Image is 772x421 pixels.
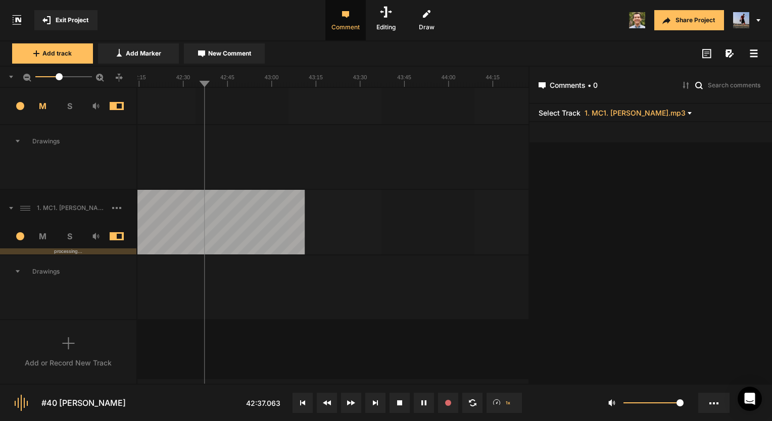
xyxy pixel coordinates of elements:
span: S [56,100,83,112]
span: Add track [42,49,72,58]
text: 44:15 [486,74,500,80]
text: 43:15 [309,74,323,80]
text: 43:45 [398,74,412,80]
img: ACg8ocJ5zrP0c3SJl5dKscm-Goe6koz8A9fWD7dpguHuX8DX5VIxymM=s96-c [733,12,749,28]
button: Add Marker [98,43,179,64]
header: Select Track [529,104,772,122]
span: 42:37.063 [246,399,280,407]
text: 43:00 [265,74,279,80]
text: 43:30 [353,74,367,80]
button: 1x [487,393,522,413]
input: Search comments [707,80,763,90]
span: New Comment [208,49,251,58]
text: 44:00 [442,74,456,80]
span: 1. MC1. [PERSON_NAME].mp3 [585,109,686,117]
img: 424769395311cb87e8bb3f69157a6d24 [629,12,645,28]
text: 42:45 [221,74,235,80]
header: Comments • 0 [529,67,772,104]
span: 1. MC1. [PERSON_NAME].mp3 [33,203,112,213]
span: M [30,230,57,242]
button: Exit Project [34,10,98,30]
text: 42:15 [132,74,147,80]
span: S [56,230,83,242]
button: Add track [12,43,93,64]
div: #40 [PERSON_NAME] [41,397,126,409]
span: M [30,100,57,112]
div: Open Intercom Messenger [738,387,762,411]
button: Share Project [654,10,724,30]
text: 42:30 [176,74,190,80]
span: Exit Project [56,16,88,25]
button: New Comment [184,43,265,64]
div: Add or Record New Track [25,357,112,368]
span: Add Marker [126,49,161,58]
